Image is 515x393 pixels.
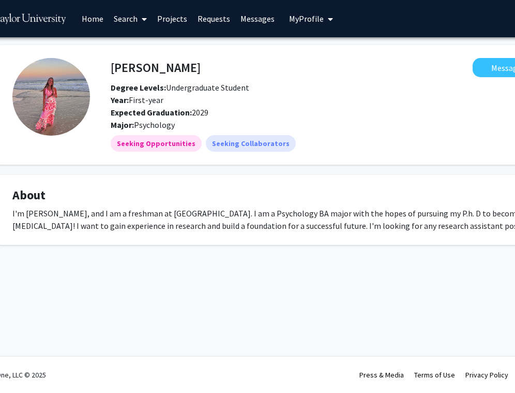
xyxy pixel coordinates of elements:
mat-chip: Seeking Opportunities [111,135,202,152]
h4: [PERSON_NAME] [111,58,201,77]
b: Year: [111,95,129,105]
img: Profile Picture [12,58,90,136]
b: Degree Levels: [111,82,166,93]
mat-chip: Seeking Collaborators [206,135,296,152]
a: Requests [192,1,235,37]
span: My Profile [289,13,324,24]
iframe: Chat [8,346,44,385]
span: First-year [111,95,163,105]
a: Press & Media [359,370,404,380]
a: Home [77,1,109,37]
b: Expected Graduation: [111,107,192,118]
a: Projects [152,1,192,37]
span: Undergraduate Student [111,82,249,93]
a: Terms of Use [414,370,455,380]
a: Messages [235,1,280,37]
a: Privacy Policy [465,370,508,380]
span: Psychology [134,120,175,130]
a: Search [109,1,152,37]
span: 2029 [111,107,208,118]
b: Major: [111,120,134,130]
